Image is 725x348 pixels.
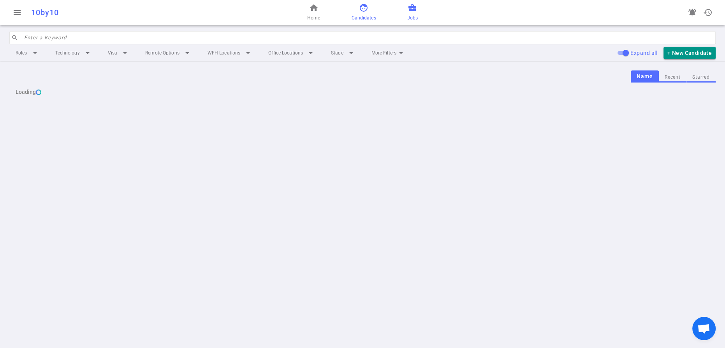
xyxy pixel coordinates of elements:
[685,5,700,20] a: Go to see announcements
[407,14,418,22] span: Jobs
[692,317,716,340] div: Open chat
[408,3,417,12] span: business_center
[631,70,658,83] button: Name
[351,3,376,22] a: Candidates
[359,3,368,12] span: face
[139,46,198,60] li: Remote Options
[49,46,99,60] li: Technology
[659,72,686,83] button: Recent
[351,14,376,22] span: Candidates
[688,8,697,17] span: notifications_active
[663,47,716,60] button: + New Candidate
[11,34,18,41] span: search
[325,46,362,60] li: Stage
[31,8,239,17] div: 10by10
[703,8,713,17] span: history
[9,46,46,60] li: Roles
[9,83,716,101] div: Loading
[201,46,259,60] li: WFH Locations
[365,46,412,60] li: More Filters
[686,72,716,83] button: Starred
[102,46,136,60] li: Visa
[307,14,320,22] span: Home
[12,8,22,17] span: menu
[9,5,25,20] button: Open menu
[262,46,322,60] li: Office Locations
[36,90,41,95] img: loading...
[407,3,418,22] a: Jobs
[700,5,716,20] button: Open history
[630,50,657,56] span: Expand all
[309,3,319,12] span: home
[307,3,320,22] a: Home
